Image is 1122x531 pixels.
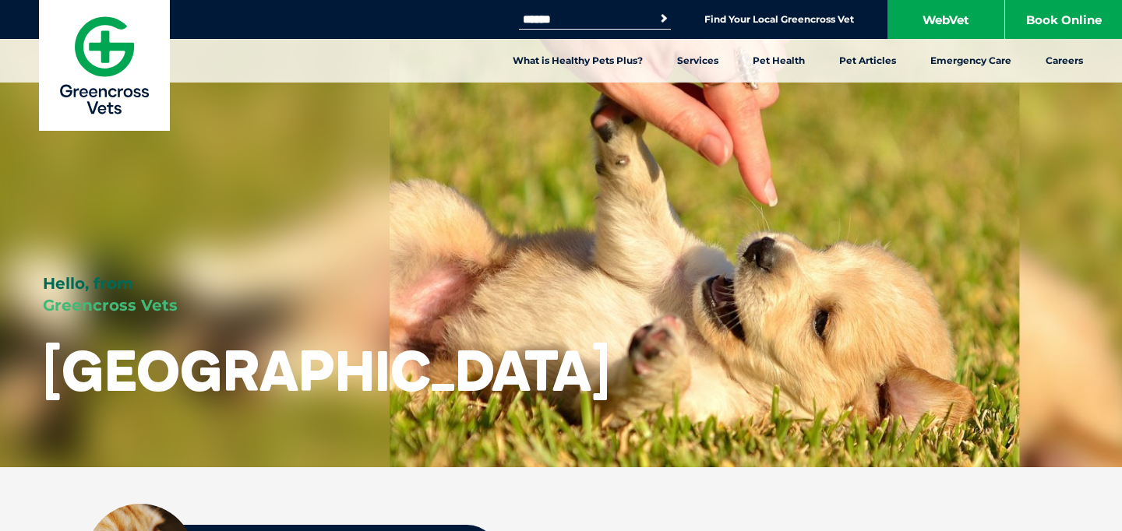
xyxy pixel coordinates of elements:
[656,11,672,26] button: Search
[660,39,736,83] a: Services
[704,13,854,26] a: Find Your Local Greencross Vet
[913,39,1028,83] a: Emergency Care
[822,39,913,83] a: Pet Articles
[43,339,610,401] h1: [GEOGRAPHIC_DATA]
[43,274,133,293] span: Hello, from
[736,39,822,83] a: Pet Health
[1028,39,1100,83] a: Careers
[43,296,178,315] span: Greencross Vets
[496,39,660,83] a: What is Healthy Pets Plus?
